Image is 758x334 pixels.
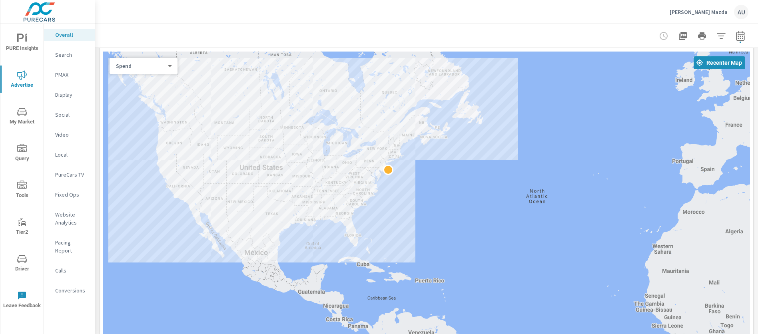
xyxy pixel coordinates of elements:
[670,8,728,16] p: [PERSON_NAME] Mazda
[44,109,95,121] div: Social
[55,239,88,254] p: Pacing Report
[3,70,41,90] span: Advertise
[55,111,88,119] p: Social
[55,91,88,99] p: Display
[110,62,171,70] div: Spend
[44,29,95,41] div: Overall
[694,56,745,69] button: Recenter Map
[55,211,88,227] p: Website Analytics
[44,89,95,101] div: Display
[3,107,41,127] span: My Market
[713,28,729,44] button: Apply Filters
[44,129,95,141] div: Video
[694,28,710,44] button: Print Report
[44,69,95,81] div: PMAX
[44,264,95,276] div: Calls
[3,144,41,163] span: Query
[44,284,95,296] div: Conversions
[44,189,95,201] div: Fixed Ops
[44,149,95,161] div: Local
[55,191,88,199] p: Fixed Ops
[55,71,88,79] p: PMAX
[55,266,88,274] p: Calls
[3,254,41,274] span: Driver
[44,209,95,229] div: Website Analytics
[116,62,165,70] p: Spend
[734,5,748,19] div: AU
[0,24,44,318] div: nav menu
[44,169,95,181] div: PureCars TV
[55,151,88,159] p: Local
[3,34,41,53] span: PURE Insights
[732,28,748,44] button: Select Date Range
[55,131,88,139] p: Video
[697,59,742,66] span: Recenter Map
[675,28,691,44] button: "Export Report to PDF"
[55,171,88,179] p: PureCars TV
[55,51,88,59] p: Search
[3,291,41,310] span: Leave Feedback
[3,217,41,237] span: Tier2
[55,286,88,294] p: Conversions
[44,49,95,61] div: Search
[3,181,41,200] span: Tools
[44,237,95,256] div: Pacing Report
[55,31,88,39] p: Overall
